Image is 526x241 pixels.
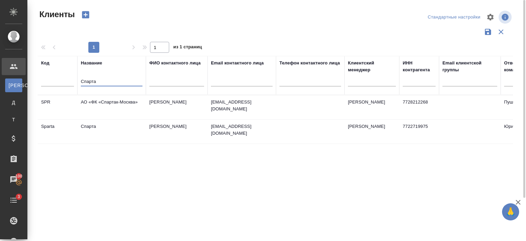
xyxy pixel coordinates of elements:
[77,9,94,21] button: Создать
[211,60,264,67] div: Email контактного лица
[399,120,439,144] td: 7722719975
[399,95,439,119] td: 7728212268
[9,99,19,106] span: Д
[348,60,396,73] div: Клиентский менеджер
[345,95,399,119] td: [PERSON_NAME]
[146,95,208,119] td: [PERSON_NAME]
[9,82,19,89] span: [PERSON_NAME]
[481,25,494,38] button: Сохранить фильтры
[345,120,399,144] td: [PERSON_NAME]
[77,120,146,144] td: Спарта
[5,113,22,126] a: Т
[426,12,482,23] div: split button
[5,79,22,92] a: [PERSON_NAME]
[9,116,19,123] span: Т
[403,60,436,73] div: ИНН контрагента
[81,60,102,67] div: Название
[173,43,202,53] span: из 1 страниц
[211,99,273,112] p: [EMAIL_ADDRESS][DOMAIN_NAME]
[38,95,77,119] td: SPR
[499,11,513,24] span: Посмотреть информацию
[41,60,49,67] div: Код
[5,96,22,109] a: Д
[279,60,340,67] div: Телефон контактного лица
[38,9,75,20] span: Клиенты
[146,120,208,144] td: [PERSON_NAME]
[482,9,499,25] span: Настроить таблицу
[77,95,146,119] td: АО «ФК «Спартак-Москва»
[11,173,27,180] span: 100
[2,192,26,209] a: 3
[149,60,201,67] div: ФИО контактного лица
[211,123,273,137] p: [EMAIL_ADDRESS][DOMAIN_NAME]
[38,120,77,144] td: Sparta
[2,171,26,188] a: 100
[442,60,497,73] div: Email клиентской группы
[494,25,508,38] button: Сбросить фильтры
[502,203,519,220] button: 🙏
[13,193,24,200] span: 3
[505,205,516,219] span: 🙏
